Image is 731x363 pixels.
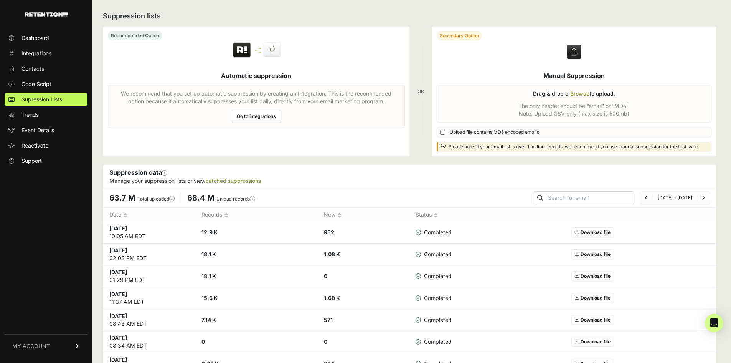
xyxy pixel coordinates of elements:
span: Upload file contains MD5 encoded emails. [450,129,540,135]
span: 63.7 M [109,193,135,202]
li: [DATE] - [DATE] [653,195,697,201]
span: Completed [416,229,452,236]
a: Event Details [5,124,87,136]
div: Suppression data [103,165,716,188]
a: Download file [571,227,614,237]
a: Contacts [5,63,87,75]
span: Code Script [21,80,51,88]
span: Support [21,157,42,165]
a: Download file [571,293,614,303]
a: Download file [571,315,614,325]
span: MY ACCOUNT [12,342,50,350]
th: Date [103,208,195,222]
a: Trends [5,109,87,121]
td: 11:37 AM EDT [103,287,195,309]
strong: 15.6 K [201,295,218,301]
td: 08:43 AM EDT [103,309,195,331]
img: no_sort-eaf950dc5ab64cae54d48a5578032e96f70b2ecb7d747501f34c8f2db400fb66.gif [123,212,127,218]
nav: Page navigation [640,191,710,204]
th: New [318,208,410,222]
a: Code Script [5,78,87,90]
strong: [DATE] [109,225,127,232]
span: Completed [416,272,452,280]
input: Search for email [546,192,634,203]
img: no_sort-eaf950dc5ab64cae54d48a5578032e96f70b2ecb7d747501f34c8f2db400fb66.gif [434,212,438,218]
h2: Suppression lists [103,11,716,22]
p: Manage your suppression lists or view [109,177,710,185]
a: batched suppressions [205,177,261,184]
span: 68.4 M [187,193,215,202]
span: Contacts [21,65,44,73]
span: Reactivate [21,142,48,149]
strong: 952 [324,229,334,235]
a: Go to integrations [232,110,281,123]
strong: [DATE] [109,291,127,297]
strong: 12.9 K [201,229,218,235]
a: Integrations [5,47,87,60]
img: integration [255,52,261,53]
td: 02:02 PM EDT [103,244,195,265]
a: Support [5,155,87,167]
input: Upload file contains MD5 encoded emails. [440,130,445,135]
span: Supression Lists [21,96,62,103]
a: Download file [571,337,614,347]
strong: 0 [324,338,327,345]
img: integration [255,50,261,51]
strong: [DATE] [109,356,127,363]
span: Completed [416,338,452,346]
span: Completed [416,294,452,302]
strong: 1.08 K [324,251,340,257]
span: Completed [416,250,452,258]
img: Retention.com [25,12,68,17]
span: Integrations [21,50,51,57]
td: 10:05 AM EDT [103,222,195,244]
strong: 7.14 K [201,317,216,323]
strong: 571 [324,317,333,323]
td: 01:29 PM EDT [103,265,195,287]
a: MY ACCOUNT [5,334,87,358]
td: 08:34 AM EDT [103,331,195,353]
img: no_sort-eaf950dc5ab64cae54d48a5578032e96f70b2ecb7d747501f34c8f2db400fb66.gif [224,212,228,218]
strong: [DATE] [109,269,127,275]
div: Recommended Option [108,31,162,40]
a: Next [702,195,705,201]
img: Retention [232,42,252,59]
th: Records [195,208,318,222]
a: Download file [571,249,614,259]
strong: 18.1 K [201,251,216,257]
span: Trends [21,111,39,119]
div: OR [417,26,424,157]
div: Open Intercom Messenger [705,314,723,332]
span: Event Details [21,126,54,134]
h5: Automatic suppression [221,71,291,80]
a: Reactivate [5,139,87,152]
a: Dashboard [5,32,87,44]
strong: [DATE] [109,247,127,254]
a: Previous [645,195,648,201]
span: Completed [416,316,452,324]
a: Supression Lists [5,93,87,106]
strong: 0 [324,273,327,279]
strong: [DATE] [109,313,127,319]
th: Status [409,208,471,222]
p: We recommend that you set up automatic suppression by creating an Integration. This is the recomm... [113,90,400,105]
label: Unique records [216,196,255,202]
strong: 18.1 K [201,273,216,279]
span: Dashboard [21,34,49,42]
img: no_sort-eaf950dc5ab64cae54d48a5578032e96f70b2ecb7d747501f34c8f2db400fb66.gif [337,212,342,218]
strong: [DATE] [109,335,127,341]
img: integration [255,48,261,49]
a: Download file [571,271,614,281]
label: Total uploaded [137,196,175,202]
strong: 1.68 K [324,295,340,301]
strong: 0 [201,338,205,345]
